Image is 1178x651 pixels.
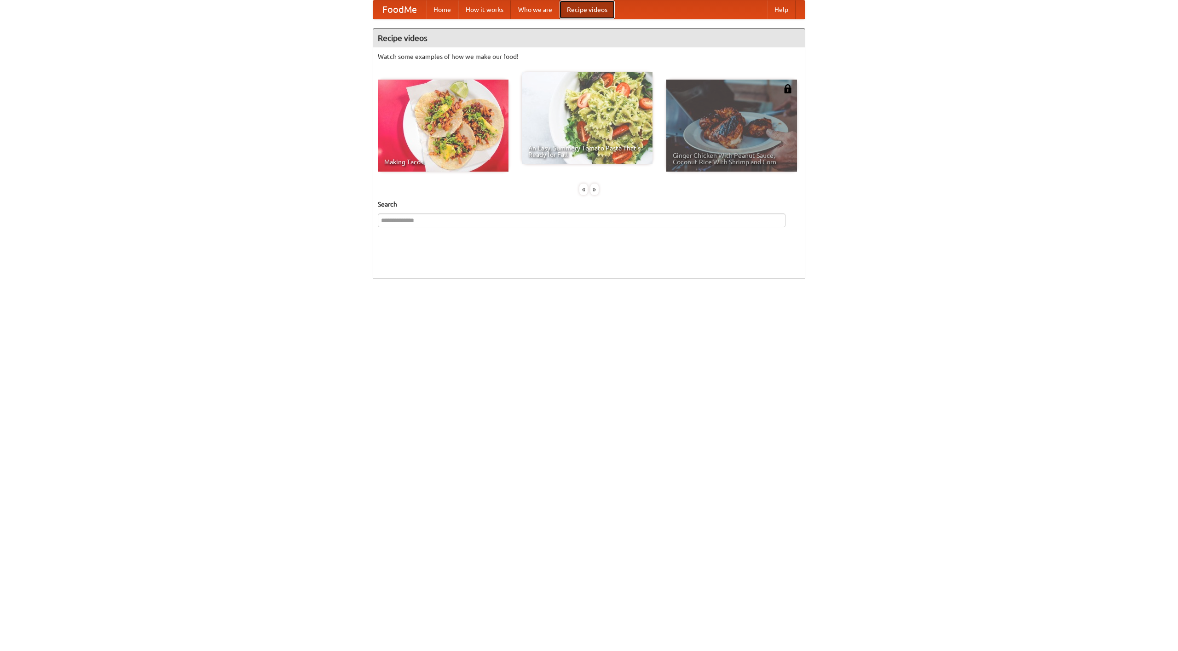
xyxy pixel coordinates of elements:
a: Making Tacos [378,80,508,172]
a: How it works [458,0,511,19]
h5: Search [378,200,800,209]
div: » [590,184,599,195]
h4: Recipe videos [373,29,805,47]
a: Help [767,0,796,19]
a: FoodMe [373,0,426,19]
img: 483408.png [783,84,792,93]
p: Watch some examples of how we make our food! [378,52,800,61]
span: An Easy, Summery Tomato Pasta That's Ready for Fall [528,145,646,158]
div: « [579,184,588,195]
a: Recipe videos [560,0,615,19]
a: Home [426,0,458,19]
a: Who we are [511,0,560,19]
a: An Easy, Summery Tomato Pasta That's Ready for Fall [522,72,653,164]
span: Making Tacos [384,159,502,165]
